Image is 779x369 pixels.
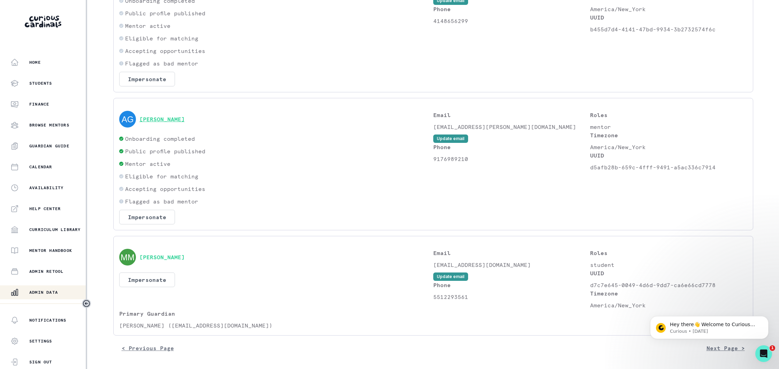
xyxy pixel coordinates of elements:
p: 9176989210 [433,155,590,163]
button: [PERSON_NAME] [139,116,185,123]
p: America/New_York [590,143,747,151]
p: Timezone [590,289,747,298]
p: Curriculum Library [29,227,81,232]
button: Update email [433,134,468,143]
p: mentor [590,123,747,131]
p: Email [433,111,590,119]
p: Help Center [29,206,61,212]
p: Accepting opportunities [125,47,205,55]
p: d5afb28b-659c-4fff-9491-a5ac336c7914 [590,163,747,171]
p: Settings [29,338,52,344]
p: Eligible for matching [125,34,198,43]
p: America/New_York [590,5,747,13]
p: Phone [433,281,590,289]
p: d7c7e645-0049-4d6d-9dd7-ca6e66cd7778 [590,281,747,289]
p: UUID [590,269,747,277]
img: Curious Cardinals Logo [25,16,61,28]
iframe: Intercom live chat [755,345,772,362]
p: Notifications [29,317,67,323]
p: 5512293561 [433,293,590,301]
p: Eligible for matching [125,172,198,180]
p: Guardian Guide [29,143,69,149]
p: UUID [590,13,747,22]
p: Accepting opportunities [125,185,205,193]
p: [EMAIL_ADDRESS][DOMAIN_NAME] [433,261,590,269]
p: Mentor active [125,160,170,168]
p: UUID [590,151,747,160]
p: [PERSON_NAME] ([EMAIL_ADDRESS][DOMAIN_NAME]) [119,321,433,330]
button: Update email [433,272,468,281]
button: [PERSON_NAME] [139,254,185,261]
span: 1 [770,345,775,351]
button: Toggle sidebar [82,299,91,308]
img: svg [119,249,136,266]
p: Mentor active [125,22,170,30]
p: Calendar [29,164,52,170]
p: [EMAIL_ADDRESS][PERSON_NAME][DOMAIN_NAME] [433,123,590,131]
p: Flagged as bad mentor [125,59,198,68]
iframe: Intercom notifications message [640,301,779,350]
img: svg [119,111,136,128]
p: Onboarding completed [125,134,195,143]
p: Email [433,249,590,257]
p: 4148656299 [433,17,590,25]
button: Impersonate [119,210,175,224]
p: Browse Mentors [29,122,69,128]
p: b455d7d4-4141-47bd-9934-3b2732574f6c [590,25,747,33]
p: Availability [29,185,63,191]
p: Public profile published [125,147,205,155]
p: Public profile published [125,9,205,17]
p: Admin Retool [29,269,63,274]
p: Admin Data [29,290,58,295]
p: Students [29,80,52,86]
p: Mentor Handbook [29,248,72,253]
p: Roles [590,249,747,257]
p: Finance [29,101,49,107]
p: Primary Guardian [119,309,433,318]
p: Phone [433,5,590,13]
p: Roles [590,111,747,119]
p: Home [29,60,41,65]
p: Phone [433,143,590,151]
p: student [590,261,747,269]
button: Impersonate [119,72,175,86]
button: < Previous Page [113,341,182,355]
p: Timezone [590,131,747,139]
p: Sign Out [29,359,52,365]
p: Flagged as bad mentor [125,197,198,206]
p: America/New_York [590,301,747,309]
button: Impersonate [119,272,175,287]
